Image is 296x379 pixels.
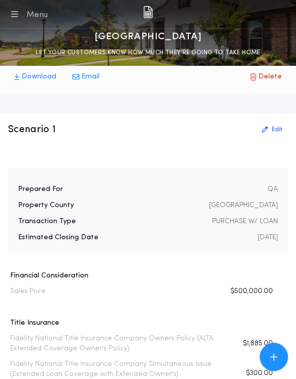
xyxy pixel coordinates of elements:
button: Edit [256,122,288,138]
p: Title Insurance [10,318,273,328]
div: Menu [26,9,48,21]
p: Email [81,72,100,82]
p: [DATE] [258,233,278,243]
p: Property County [18,201,74,211]
img: img [143,6,153,18]
p: [GEOGRAPHIC_DATA] [94,29,202,45]
p: PURCHASE W/ LOAN [212,217,278,227]
p: Download [22,72,56,82]
p: Delete [258,72,282,82]
p: [GEOGRAPHIC_DATA] [209,201,278,211]
p: $1,885.00 [243,339,273,349]
button: Delete [242,67,290,86]
p: Transaction Type [18,217,76,227]
button: Menu [8,7,48,21]
p: Estimated Closing Date [18,233,98,243]
p: Sales Price [10,287,46,297]
h3: Scenario 1 [8,123,56,137]
button: Download [6,68,64,86]
button: Email [64,68,108,86]
p: QA [267,184,278,195]
p: $300.00 [246,368,273,378]
p: $500,000.00 [230,287,273,297]
p: Fidelity National Title Insurance Company Owners Policy (ALTA Extended Coverage Owner's Policy) [10,334,228,354]
p: Prepared For [18,184,63,195]
p: Edit [272,126,282,134]
p: Financial Consideration [10,271,273,281]
p: LET YOUR CUSTOMERS KNOW HOW MUCH THEY’RE GOING TO TAKE HOME [36,48,260,58]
